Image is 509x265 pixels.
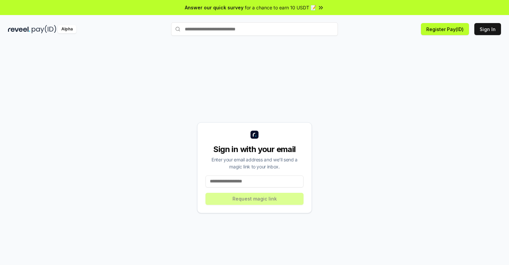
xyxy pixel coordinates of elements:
div: Alpha [58,25,76,33]
div: Sign in with your email [205,144,304,155]
button: Sign In [474,23,501,35]
img: reveel_dark [8,25,30,33]
span: Answer our quick survey [185,4,243,11]
span: for a chance to earn 10 USDT 📝 [245,4,316,11]
img: logo_small [250,131,259,139]
div: Enter your email address and we’ll send a magic link to your inbox. [205,156,304,170]
img: pay_id [32,25,56,33]
button: Register Pay(ID) [421,23,469,35]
